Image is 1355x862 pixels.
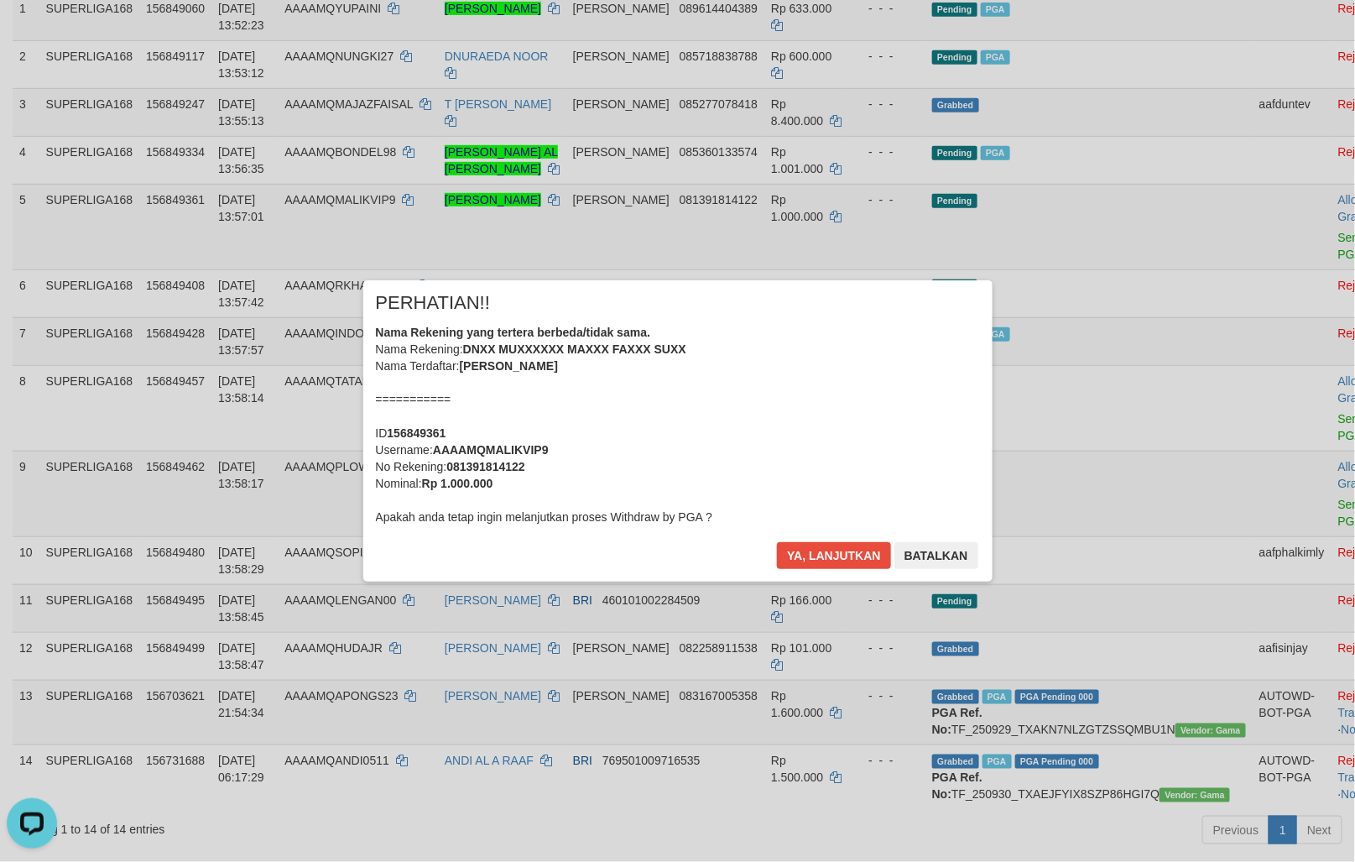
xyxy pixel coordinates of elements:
[422,477,493,490] b: Rp 1.000.000
[376,326,651,339] b: Nama Rekening yang tertera berbeda/tidak sama.
[376,324,980,525] div: Nama Rekening: Nama Terdaftar: =========== ID Username: No Rekening: Nominal: Apakah anda tetap i...
[388,426,446,440] b: 156849361
[777,542,891,569] button: Ya, lanjutkan
[463,342,686,356] b: DNXX MUXXXXXX MAXXX FAXXX SUXX
[460,359,558,373] b: [PERSON_NAME]
[433,443,549,457] b: AAAAMQMALIKVIP9
[894,542,978,569] button: Batalkan
[376,295,491,311] span: PERHATIAN!!
[7,7,57,57] button: Open LiveChat chat widget
[446,460,524,473] b: 081391814122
